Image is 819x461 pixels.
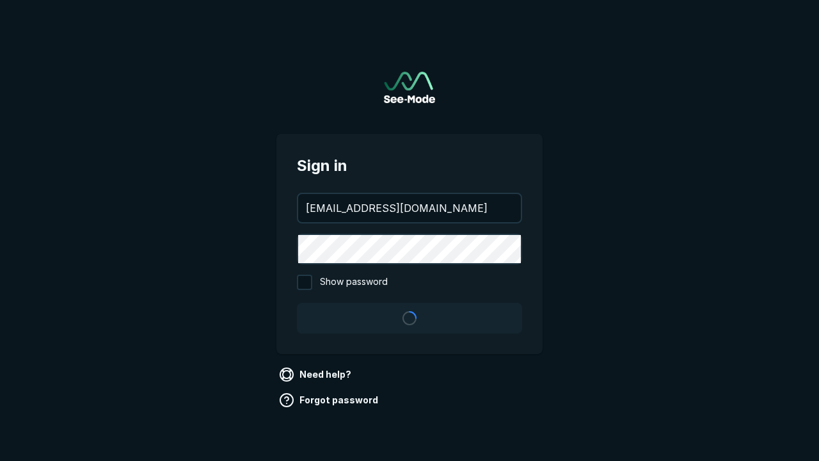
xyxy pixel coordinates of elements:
a: Need help? [276,364,356,385]
span: Show password [320,275,388,290]
a: Go to sign in [384,72,435,103]
input: your@email.com [298,194,521,222]
img: See-Mode Logo [384,72,435,103]
a: Forgot password [276,390,383,410]
span: Sign in [297,154,522,177]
